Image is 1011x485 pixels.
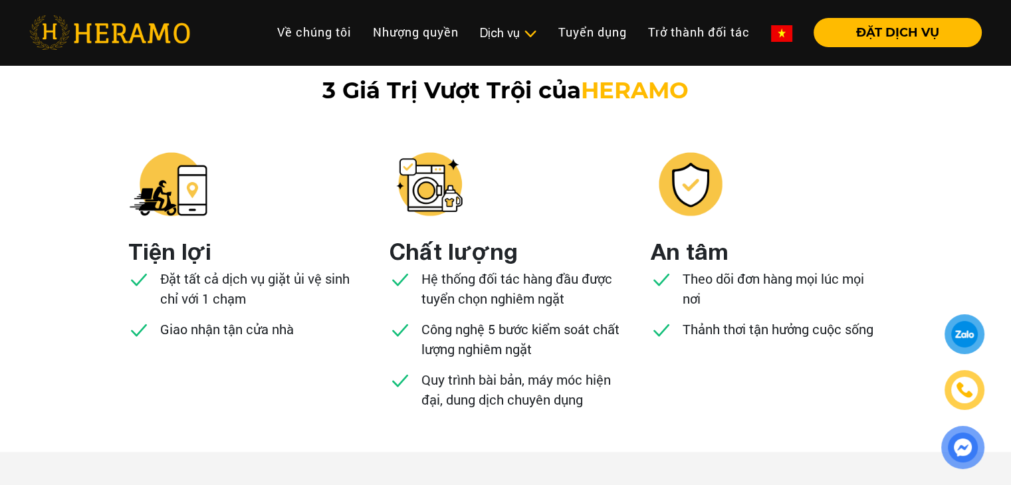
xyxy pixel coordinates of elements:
[651,268,672,290] img: checked.svg
[955,381,974,400] img: phone-icon
[128,319,150,340] img: checked.svg
[160,268,361,308] p: Đặt tất cả dịch vụ giặt ủi vệ sinh chỉ với 1 chạm
[390,268,411,290] img: checked.svg
[267,18,362,47] a: Về chúng tôi
[523,27,537,41] img: subToggleIcon
[651,319,672,340] img: checked.svg
[390,369,411,391] img: checked.svg
[128,235,211,268] li: Tiện lợi
[683,319,873,339] p: Thảnh thơi tận hưởng cuộc sống
[480,24,537,42] div: Dịch vụ
[814,18,982,47] button: ĐẶT DỊCH VỤ
[637,18,760,47] a: Trở thành đối tác
[29,15,190,50] img: heramo-logo.png
[947,372,983,409] a: phone-icon
[421,369,622,409] p: Quy trình bài bản, máy móc hiện đại, dung dịch chuyên dụng
[160,319,294,339] p: Giao nhận tận cửa nhà
[651,144,730,224] img: heramo-giat-hap-giat-kho-an-tam
[362,18,469,47] a: Nhượng quyền
[390,235,518,268] li: Chất lượng
[581,76,689,104] span: HERAMO
[421,319,622,359] p: Công nghệ 5 bước kiểm soát chất lượng nghiêm ngặt
[651,235,729,268] li: An tâm
[803,27,982,39] a: ĐẶT DỊCH VỤ
[390,144,469,224] img: heramo-giat-hap-giat-kho-chat-luong
[548,18,637,47] a: Tuyển dụng
[390,319,411,340] img: checked.svg
[771,25,792,42] img: vn-flag.png
[128,144,208,224] img: heramo-giat-hap-giat-kho-tien-loi
[683,268,883,308] p: Theo dõi đơn hàng mọi lúc mọi nơi
[421,268,622,308] p: Hệ thống đối tác hàng đầu được tuyển chọn nghiêm ngặt
[135,77,877,104] h1: 3 Giá Trị Vượt Trội của
[128,268,150,290] img: checked.svg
